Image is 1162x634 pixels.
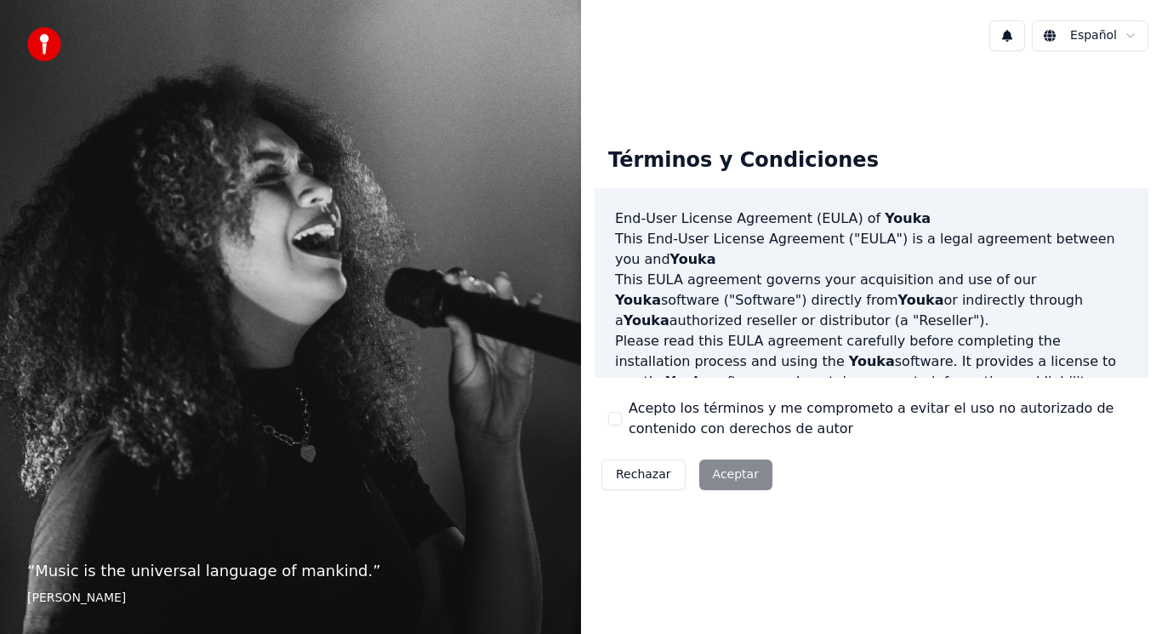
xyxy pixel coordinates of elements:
span: Youka [670,251,716,267]
span: Youka [666,374,712,390]
span: Youka [898,292,944,308]
span: Youka [615,292,661,308]
footer: [PERSON_NAME] [27,590,554,607]
p: This EULA agreement governs your acquisition and use of our software ("Software") directly from o... [615,270,1128,331]
button: Rechazar [601,460,686,490]
p: This End-User License Agreement ("EULA") is a legal agreement between you and [615,229,1128,270]
img: youka [27,27,61,61]
div: Términos y Condiciones [595,134,892,188]
h3: End-User License Agreement (EULA) of [615,208,1128,229]
span: Youka [885,210,931,226]
p: Please read this EULA agreement carefully before completing the installation process and using th... [615,331,1128,413]
label: Acepto los términos y me comprometo a evitar el uso no autorizado de contenido con derechos de autor [629,398,1135,439]
span: Youka [624,312,669,328]
p: “ Music is the universal language of mankind. ” [27,559,554,583]
span: Youka [849,353,895,369]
